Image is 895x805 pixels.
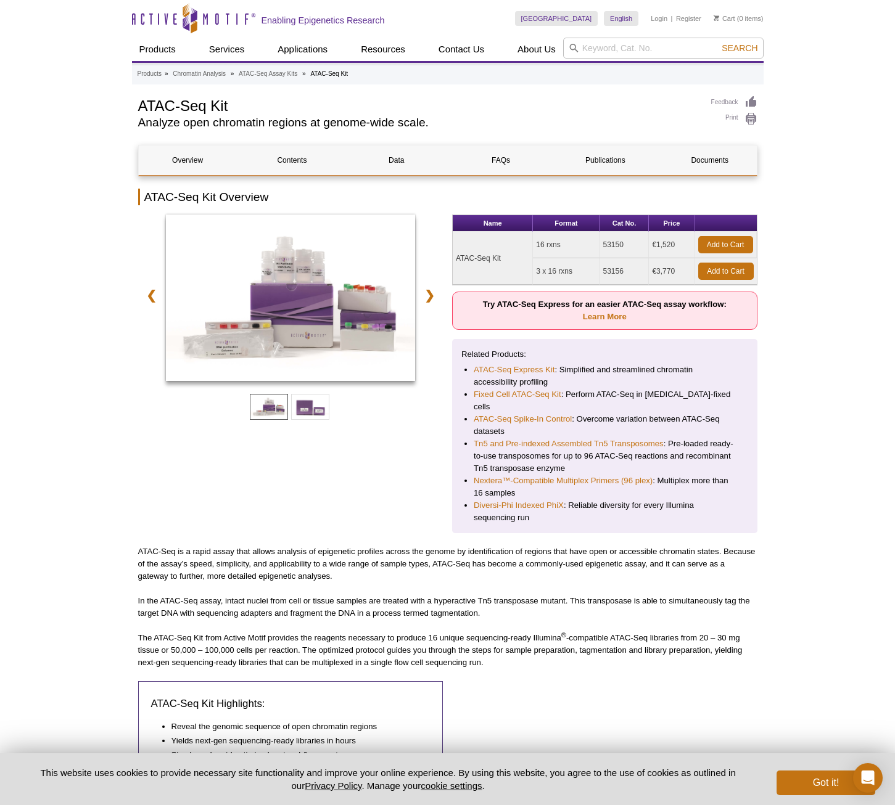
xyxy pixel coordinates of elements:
strong: Try ATAC-Seq Express for an easier ATAC-Seq assay workflow: [483,300,727,321]
input: Keyword, Cat. No. [563,38,764,59]
sup: ® [561,631,566,639]
div: Open Intercom Messenger [853,763,883,793]
a: Privacy Policy [305,780,361,791]
li: » [165,70,168,77]
td: 3 x 16 rxns [533,258,600,285]
li: Yields next-gen sequencing-ready libraries in hours [171,735,418,747]
li: » [302,70,306,77]
li: : Multiplex more than 16 samples [474,475,736,499]
a: FAQs [452,145,550,175]
a: Products [132,38,183,61]
a: ATAC-Seq Express Kit [474,364,555,376]
li: : Pre-loaded ready-to-use transposomes for up to 96 ATAC-Seq reactions and recombinant Tn5 transp... [474,438,736,475]
li: Reveal the genomic sequence of open chromatin regions [171,721,418,733]
img: ATAC-Seq Kit [166,215,416,381]
td: 53150 [600,232,649,258]
li: | [671,11,673,26]
a: Login [651,14,667,23]
td: 53156 [600,258,649,285]
th: Price [649,215,695,232]
a: Products [138,68,162,80]
a: About Us [510,38,563,61]
h1: ATAC-Seq Kit [138,96,699,114]
a: Nextera™-Compatible Multiplex Primers (96 plex) [474,475,653,487]
li: : Perform ATAC-Seq in [MEDICAL_DATA]-fixed cells [474,388,736,413]
a: Learn More [583,312,627,321]
p: This website uses cookies to provide necessary site functionality and improve your online experie... [20,766,756,792]
a: Contact Us [431,38,492,61]
li: : Overcome variation between ATAC-Seq datasets [474,413,736,438]
td: ATAC-Seq Kit [453,232,533,285]
li: Simple and rapid optimized protocol & reagents [171,749,418,761]
p: Related Products: [461,348,748,361]
a: Applications [270,38,335,61]
a: Chromatin Analysis [173,68,226,80]
li: ATAC-Seq Kit [310,70,348,77]
td: €1,520 [649,232,695,258]
h2: Enabling Epigenetics Research [262,15,385,26]
h3: ATAC-Seq Kit Highlights: [151,697,431,711]
a: Resources [353,38,413,61]
a: Fixed Cell ATAC-Seq Kit [474,388,561,401]
a: ❯ [416,281,443,309]
li: (0 items) [714,11,764,26]
li: : Reliable diversity for every Illumina sequencing run [474,499,736,524]
img: Your Cart [714,15,719,21]
a: ❮ [138,281,165,309]
li: » [231,70,234,77]
a: Tn5 and Pre-indexed Assembled Tn5 Transposomes [474,438,664,450]
a: Documents [661,145,759,175]
a: Print [711,112,757,126]
th: Name [453,215,533,232]
a: ATAC-Seq Spike-In Control [474,413,572,425]
p: In the ATAC-Seq assay, intact nuclei from cell or tissue samples are treated with a hyperactive T... [138,595,757,619]
td: 16 rxns [533,232,600,258]
p: The ATAC-Seq Kit from Active Motif provides the reagents necessary to produce 16 unique sequencin... [138,632,757,669]
a: Add to Cart [698,263,754,280]
li: : Simplified and streamlined chromatin accessibility profiling [474,364,736,388]
button: cookie settings [421,780,482,791]
a: Services [202,38,252,61]
h2: Analyze open chromatin regions at genome-wide scale. [138,117,699,128]
a: ATAC-Seq Assay Kits [239,68,297,80]
span: Search [722,43,757,53]
a: Diversi-Phi Indexed PhiX [474,499,564,512]
a: Register [676,14,701,23]
h2: ATAC-Seq Kit Overview [138,189,757,205]
td: €3,770 [649,258,695,285]
th: Format [533,215,600,232]
a: English [604,11,638,26]
a: ATAC-Seq Kit [166,215,416,385]
a: Feedback [711,96,757,109]
a: Overview [139,145,237,175]
button: Search [718,43,761,54]
a: Contents [243,145,341,175]
button: Got it! [777,770,875,795]
th: Cat No. [600,215,649,232]
a: Data [347,145,445,175]
a: Publications [556,145,654,175]
p: ATAC-Seq is a rapid assay that allows analysis of epigenetic profiles across the genome by identi... [138,546,757,582]
a: Cart [714,14,735,23]
a: [GEOGRAPHIC_DATA] [515,11,598,26]
a: Add to Cart [698,236,753,253]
